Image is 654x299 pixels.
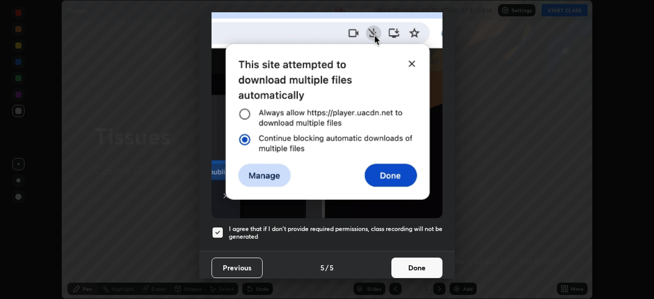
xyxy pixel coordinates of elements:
button: Previous [212,258,263,278]
h4: 5 [330,262,334,273]
h4: / [325,262,329,273]
h4: 5 [320,262,324,273]
h5: I agree that if I don't provide required permissions, class recording will not be generated [229,225,442,241]
button: Done [391,258,442,278]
